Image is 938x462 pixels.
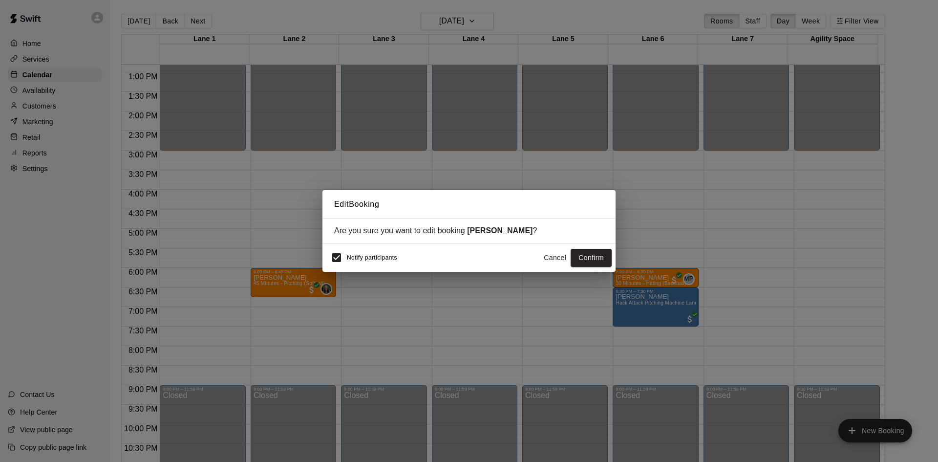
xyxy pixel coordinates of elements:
[467,226,533,235] strong: [PERSON_NAME]
[347,255,397,262] span: Notify participants
[539,249,571,267] button: Cancel
[322,190,616,219] h2: Edit Booking
[571,249,612,267] button: Confirm
[334,226,604,235] div: Are you sure you want to edit booking ?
